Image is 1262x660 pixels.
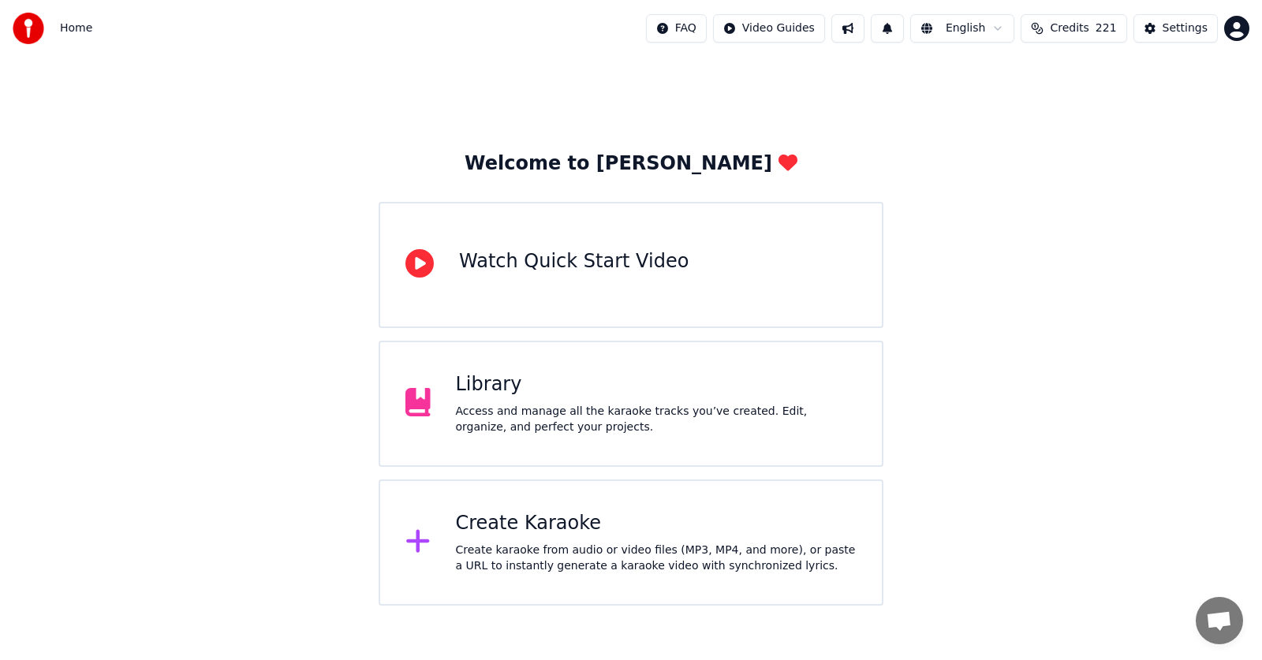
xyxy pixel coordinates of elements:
div: Create Karaoke [456,511,857,536]
div: Access and manage all the karaoke tracks you’ve created. Edit, organize, and perfect your projects. [456,404,857,435]
a: Open chat [1196,597,1243,644]
div: Settings [1163,21,1208,36]
span: Credits [1050,21,1088,36]
span: Home [60,21,92,36]
button: Video Guides [713,14,825,43]
div: Library [456,372,857,397]
span: 221 [1096,21,1117,36]
button: Credits221 [1021,14,1126,43]
img: youka [13,13,44,44]
div: Welcome to [PERSON_NAME] [465,151,797,177]
div: Watch Quick Start Video [459,249,689,274]
button: Settings [1133,14,1218,43]
div: Create karaoke from audio or video files (MP3, MP4, and more), or paste a URL to instantly genera... [456,543,857,574]
button: FAQ [646,14,707,43]
nav: breadcrumb [60,21,92,36]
